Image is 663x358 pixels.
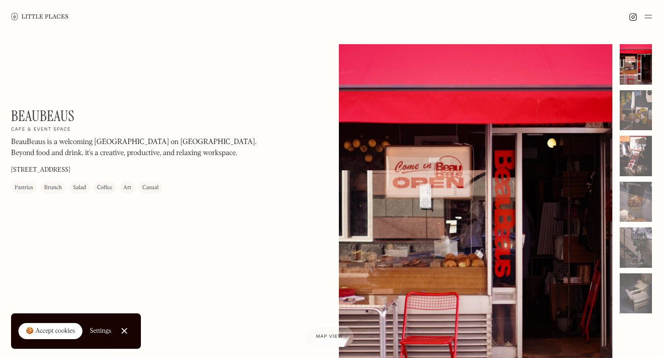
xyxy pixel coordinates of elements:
[316,334,343,339] span: Map view
[305,327,354,347] a: Map view
[90,321,111,341] a: Settings
[142,184,158,193] div: Casual
[90,328,111,334] div: Settings
[115,322,134,340] a: Close Cookie Popup
[15,184,33,193] div: Pastries
[11,127,71,133] h2: Cafe & event space
[11,107,75,125] h1: BeauBeaus
[123,184,131,193] div: Art
[44,184,62,193] div: Brunch
[26,327,75,336] div: 🍪 Accept cookies
[73,184,86,193] div: Salad
[11,137,260,159] p: BeauBeaus is a welcoming [GEOGRAPHIC_DATA] on [GEOGRAPHIC_DATA]. Beyond food and drink, it's a cr...
[11,166,70,175] p: [STREET_ADDRESS]
[18,323,82,340] a: 🍪 Accept cookies
[97,184,112,193] div: Coffee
